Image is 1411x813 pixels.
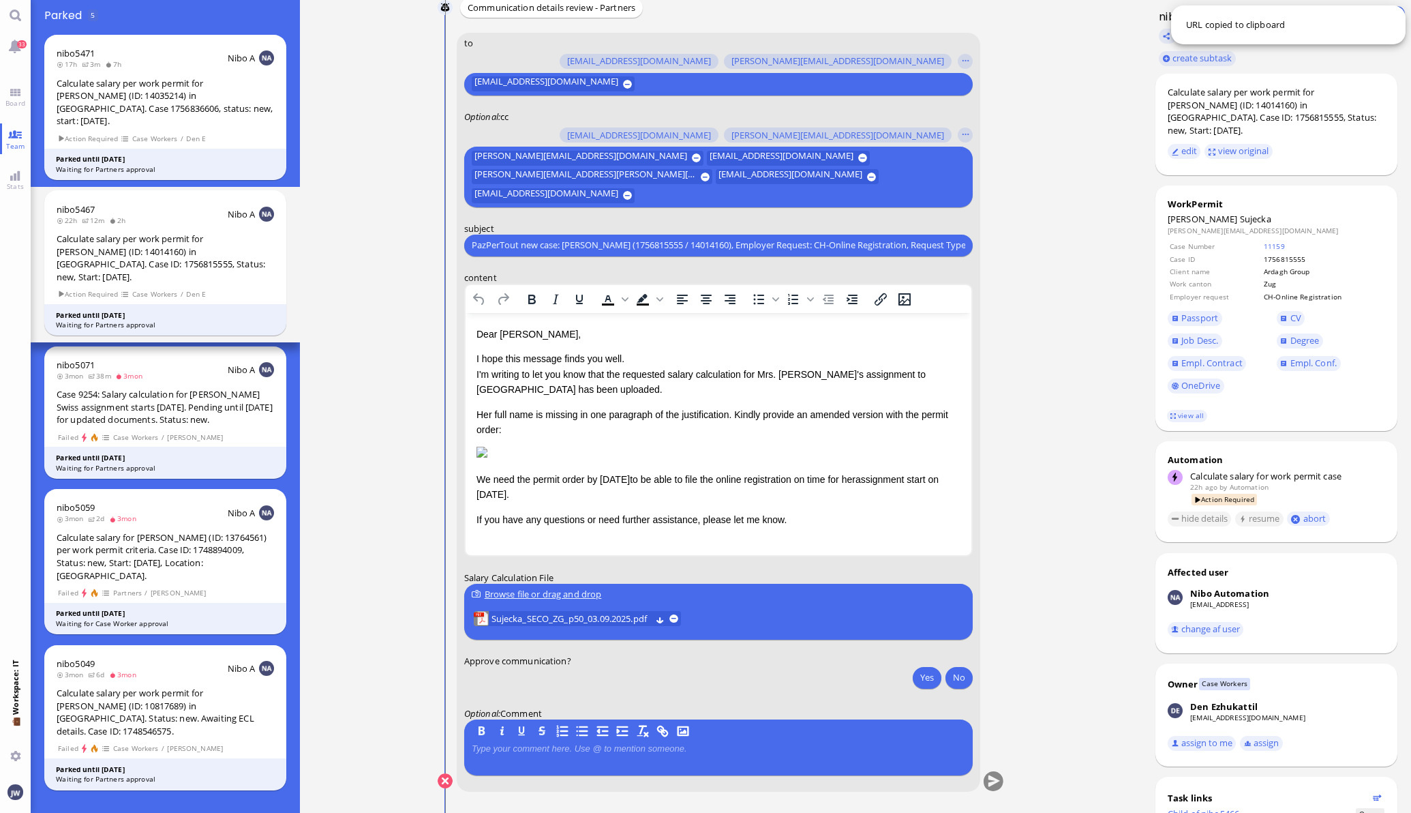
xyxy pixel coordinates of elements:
[228,662,256,675] span: Nibo A
[56,774,275,784] div: Waiting for Partners approval
[109,670,140,679] span: 3mon
[56,765,275,775] div: Parked until [DATE]
[109,216,130,225] span: 2h
[731,130,943,141] span: [PERSON_NAME][EMAIL_ADDRESS][DOMAIN_NAME]
[631,289,665,308] div: Background color Black
[112,587,142,599] span: Partners
[1168,512,1232,527] button: hide details
[57,47,95,59] a: nibo5471
[57,59,82,69] span: 17h
[1168,590,1183,605] img: Nibo Automation
[1168,792,1369,804] div: Task links
[57,289,119,300] span: Action Required
[57,233,274,283] div: Calculate salary per work permit for [PERSON_NAME] (ID: 14014160) in [GEOGRAPHIC_DATA]. Case ID: ...
[1181,357,1243,369] span: Empl. Contract
[464,222,494,234] span: subject
[816,289,839,308] button: Decrease indent
[56,463,275,473] div: Waiting for Partners approval
[913,666,941,688] button: Yes
[464,707,498,720] span: Optional
[186,289,207,300] span: Den E
[1277,311,1305,326] a: CV
[723,128,951,143] button: [PERSON_NAME][EMAIL_ADDRESS][DOMAIN_NAME]
[57,743,78,754] span: Failed
[1169,254,1262,265] td: Case ID
[464,707,500,720] em: :
[1168,86,1385,136] div: Calculate salary per work permit for [PERSON_NAME] (ID: 14014160) in [GEOGRAPHIC_DATA]. Case ID: ...
[150,587,207,599] span: [PERSON_NAME]
[1230,482,1269,492] span: automation@bluelakelegal.com
[161,743,165,754] span: /
[473,611,680,626] lob-view: Sujecka_SECO_ZG_p50_03.09.2025.pdf
[112,743,159,754] span: Case Workers
[560,128,718,143] button: [EMAIL_ADDRESS][DOMAIN_NAME]
[57,359,95,371] span: nibo5071
[718,289,741,308] button: Align right
[57,432,78,443] span: Failed
[1181,312,1218,324] span: Passport
[1159,29,1177,44] button: Copy ticket nibo5467 link to clipboard
[56,608,275,619] div: Parked until [DATE]
[1277,356,1341,371] a: Empl. Conf.
[57,216,82,225] span: 22h
[57,501,95,514] a: nibo5059
[82,216,109,225] span: 12m
[1290,312,1301,324] span: CV
[3,181,27,191] span: Stats
[1263,278,1384,289] td: Zug
[1190,482,1217,492] span: 22h ago
[88,514,109,523] span: 2d
[464,654,571,666] span: Approve communication?
[500,707,542,720] span: Comment
[534,724,549,739] button: S
[259,362,274,377] img: NA
[1181,334,1218,346] span: Job Desc.
[464,271,497,283] span: content
[1287,512,1330,526] button: abort
[57,587,78,599] span: Failed
[56,619,275,629] div: Waiting for Case Worker approval
[105,59,126,69] span: 7h
[1168,198,1385,210] div: WorkPermit
[228,507,256,519] span: Nibo A
[259,661,274,676] img: NA
[1168,311,1222,326] a: Passport
[1169,291,1262,302] td: Employer request
[491,289,514,308] button: Redo
[868,289,892,308] button: Insert/edit link
[543,289,566,308] button: Italic
[57,203,95,216] a: nibo5467
[1168,736,1236,751] button: assign to me
[132,133,178,145] span: Case Workers
[464,110,498,123] span: Optional
[186,133,207,145] span: Den E
[44,8,87,23] span: Parked
[56,320,275,330] div: Waiting for Partners approval
[1263,291,1384,302] td: CH-Online Registration
[259,50,274,65] img: NA
[656,614,665,623] button: Download Sujecka_SECO_ZG_p50_03.09.2025.pdf
[473,611,488,626] img: Sujecka_SECO_ZG_p50_03.09.2025.pdf
[1167,410,1207,422] a: view all
[746,289,780,308] div: Bullet list
[17,40,27,48] span: 33
[57,670,88,679] span: 3mon
[474,169,695,184] span: [PERSON_NAME][EMAIL_ADDRESS][PERSON_NAME][DOMAIN_NAME]
[1168,379,1224,394] a: OneDrive
[91,10,95,20] span: 5
[56,453,275,463] div: Parked until [DATE]
[1168,566,1229,578] div: Affected user
[840,289,863,308] button: Increase indent
[472,169,712,184] button: [PERSON_NAME][EMAIL_ADDRESS][PERSON_NAME][DOMAIN_NAME]
[1290,334,1320,346] span: Degree
[1235,512,1284,527] button: resume
[892,289,915,308] button: Insert/edit image
[670,289,693,308] button: Align left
